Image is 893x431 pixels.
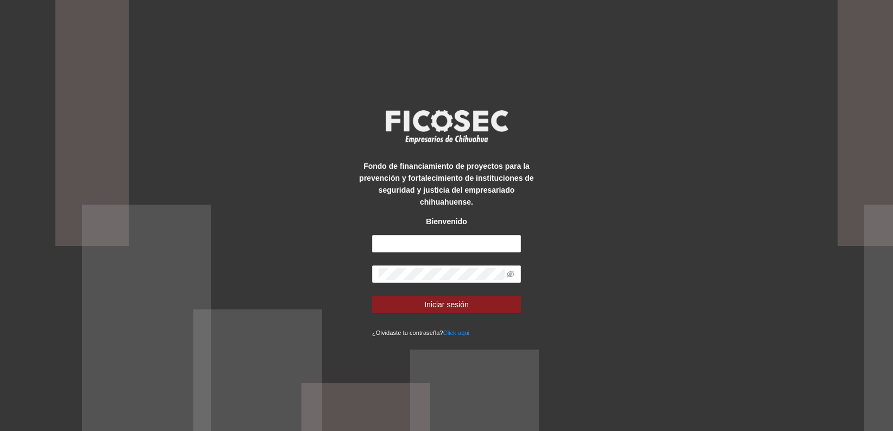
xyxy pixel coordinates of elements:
strong: Fondo de financiamiento de proyectos para la prevención y fortalecimiento de instituciones de seg... [359,162,533,206]
span: eye-invisible [507,270,514,278]
strong: Bienvenido [426,217,467,226]
img: logo [379,106,514,147]
small: ¿Olvidaste tu contraseña? [372,329,469,336]
span: Iniciar sesión [424,299,469,310]
button: Iniciar sesión [372,296,521,313]
a: Click aqui [443,329,470,336]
